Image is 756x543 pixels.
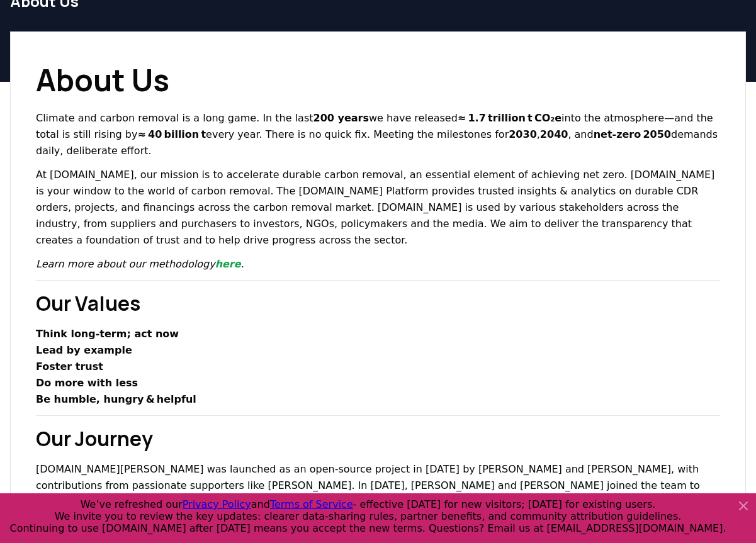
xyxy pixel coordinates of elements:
strong: 200 years [313,112,369,124]
strong: Foster trust [36,361,103,372]
strong: 2030 [509,128,537,140]
h2: Our Values [36,288,720,318]
strong: Do more with less [36,377,138,389]
strong: Be humble, hungry & helpful [36,393,196,405]
p: Climate and carbon removal is a long game. In the last we have released into the atmosphere—and t... [36,110,720,159]
p: [DOMAIN_NAME][PERSON_NAME] was launched as an open-source project in [DATE] by [PERSON_NAME] and ... [36,461,720,543]
strong: ≈ 40 billion t [137,128,206,140]
strong: Think long‑term; act now [36,328,179,340]
strong: Lead by example [36,344,132,356]
p: At [DOMAIN_NAME], our mission is to accelerate durable carbon removal, an essential element of ac... [36,167,720,249]
strong: 2040 [540,128,568,140]
h2: Our Journey [36,423,720,454]
h1: About Us [36,57,720,103]
a: here [215,258,241,270]
strong: ≈ 1.7 trillion t CO₂e [458,112,561,124]
em: Learn more about our methodology . [36,258,244,270]
strong: net‑zero 2050 [594,128,671,140]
